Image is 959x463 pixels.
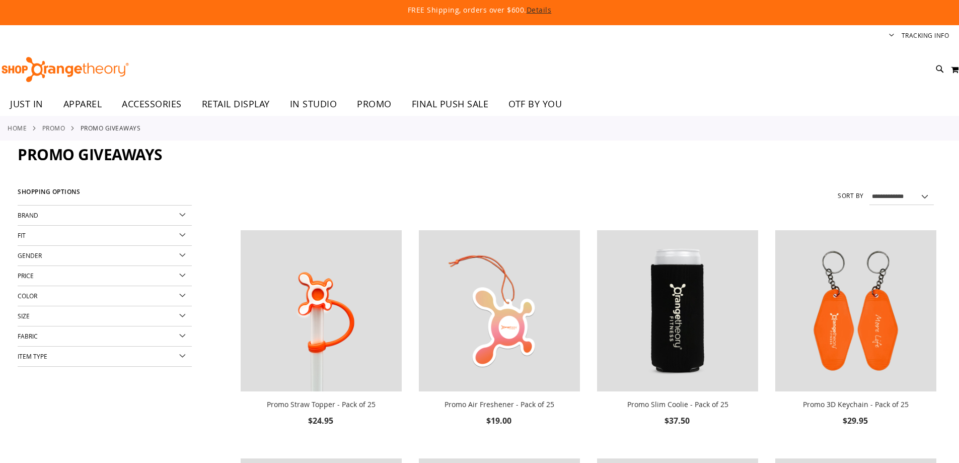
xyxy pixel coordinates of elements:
[18,306,192,326] div: Size
[267,400,376,409] a: Promo Straw Topper - Pack of 25
[81,123,141,133] strong: Promo Giveaways
[18,184,192,206] strong: Shopping Options
[843,415,869,426] span: $29.95
[18,211,38,219] span: Brand
[347,93,402,115] a: PROMO
[10,93,43,115] span: JUST IN
[63,93,102,115] span: APPAREL
[18,206,192,226] div: Brand
[775,230,936,393] a: Promo 3D Keychain - Pack of 25
[597,230,758,393] a: Promo Slim Coolie - Pack of 25
[498,93,572,116] a: OTF BY YOU
[889,31,894,41] button: Account menu
[665,415,691,426] span: $37.50
[419,230,580,393] a: Promo Air Freshener - Pack of 25
[8,123,27,133] a: Home
[419,230,580,391] img: Promo Air Freshener - Pack of 25
[357,93,392,115] span: PROMO
[527,5,552,15] a: Details
[178,5,782,15] p: FREE Shipping, orders over $600.
[902,31,949,40] a: Tracking Info
[412,93,489,115] span: FINAL PUSH SALE
[18,266,192,286] div: Price
[18,326,192,347] div: Fabric
[192,93,280,116] a: RETAIL DISPLAY
[597,230,758,391] img: Promo Slim Coolie - Pack of 25
[112,93,192,116] a: ACCESSORIES
[241,230,402,393] a: Promo Straw Topper - Pack of 25
[290,93,337,115] span: IN STUDIO
[18,332,38,340] span: Fabric
[18,292,37,300] span: Color
[402,93,499,116] a: FINAL PUSH SALE
[18,352,47,360] span: Item Type
[122,93,182,115] span: ACCESSORIES
[236,225,407,453] div: product
[202,93,270,115] span: RETAIL DISPLAY
[280,93,347,116] a: IN STUDIO
[18,226,192,246] div: Fit
[18,312,30,320] span: Size
[838,191,864,200] label: Sort By
[445,400,554,409] a: Promo Air Freshener - Pack of 25
[18,272,34,280] span: Price
[18,286,192,306] div: Color
[508,93,562,115] span: OTF BY YOU
[770,225,941,453] div: product
[18,231,26,239] span: Fit
[241,230,402,391] img: Promo Straw Topper - Pack of 25
[592,225,763,453] div: product
[803,400,909,409] a: Promo 3D Keychain - Pack of 25
[42,123,65,133] a: PROMO
[775,230,936,391] img: Promo 3D Keychain - Pack of 25
[308,415,335,426] span: $24.95
[18,144,163,165] span: Promo Giveaways
[18,246,192,266] div: Gender
[53,93,112,116] a: APPAREL
[486,415,513,426] span: $19.00
[18,347,192,367] div: Item Type
[627,400,728,409] a: Promo Slim Coolie - Pack of 25
[18,251,42,259] span: Gender
[414,225,585,453] div: product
